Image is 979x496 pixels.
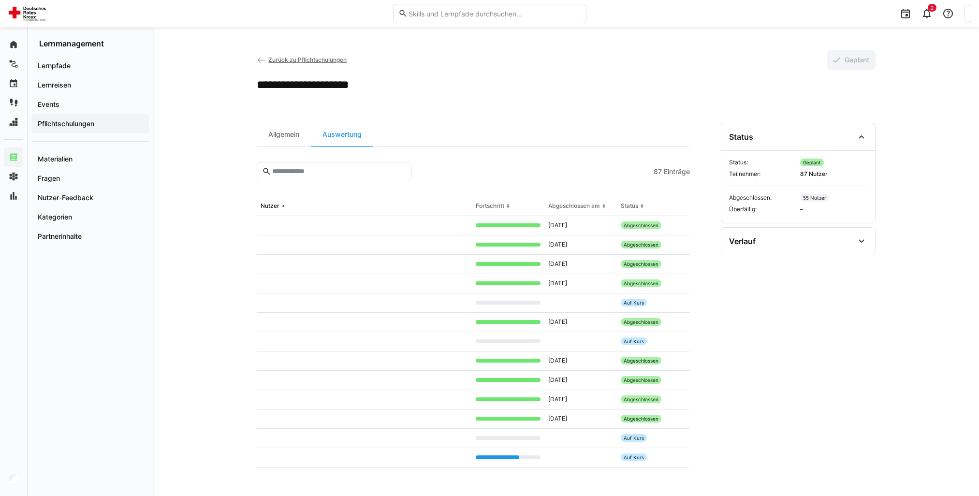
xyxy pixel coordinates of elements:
[548,318,567,326] span: [DATE]
[621,299,647,306] div: Auf Kurs
[257,56,347,63] a: Zurück zu Pflichtschulungen
[257,123,311,146] div: Allgemein
[621,202,638,210] div: Status
[548,395,567,403] span: [DATE]
[261,202,279,210] div: Nutzer
[621,357,661,365] div: Abgeschlossen
[548,241,567,248] span: [DATE]
[268,56,347,63] span: Zurück zu Pflichtschulungen
[621,337,647,345] div: Auf Kurs
[621,415,661,423] div: Abgeschlossen
[548,279,567,287] span: [DATE]
[654,167,662,176] span: 87
[548,221,567,229] span: [DATE]
[408,9,581,18] input: Skills und Lernpfade durchsuchen…
[664,167,690,176] span: Einträge
[621,318,661,326] div: Abgeschlossen
[800,170,867,178] span: 87 Nutzer
[800,194,829,202] div: 55 Nutzer
[827,50,876,70] button: Geplant
[621,241,661,248] div: Abgeschlossen
[621,221,661,229] div: Abgeschlossen
[729,159,796,166] span: Status:
[729,205,796,213] span: Überfällig:
[931,5,934,11] span: 2
[621,434,647,442] div: Auf Kurs
[548,415,567,423] span: [DATE]
[548,357,567,365] span: [DATE]
[621,279,661,287] div: Abgeschlossen
[311,123,373,146] div: Auswertung
[621,395,661,403] div: Abgeschlossen
[729,132,753,142] div: Status
[621,376,661,384] div: Abgeschlossen
[800,205,867,213] span: –
[843,55,871,65] span: Geplant
[729,170,796,178] span: Teilnehmer:
[548,260,567,268] span: [DATE]
[621,260,661,268] div: Abgeschlossen
[729,236,756,246] div: Verlauf
[548,376,567,384] span: [DATE]
[621,453,647,461] div: Auf Kurs
[476,202,504,210] div: Fortschritt
[729,194,796,202] span: Abgeschlossen:
[548,202,600,210] div: Abgeschlossen am
[800,159,824,166] div: Geplant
